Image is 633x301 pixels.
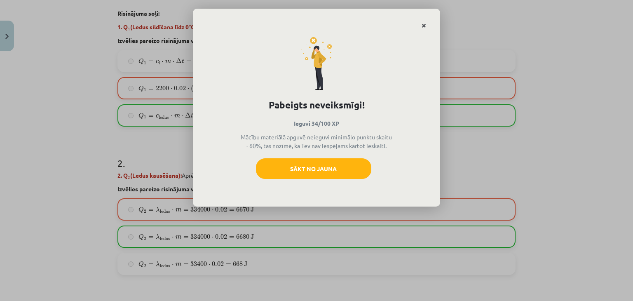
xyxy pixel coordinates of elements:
img: fail-icon-2dff40cce496c8bbe20d0877b3080013ff8af6d729d7a6e6bb932d91c467ac91.svg [301,37,332,90]
a: Close [417,18,431,34]
button: Sākt no jauna [256,158,371,179]
p: Mācību materiālā apguvē neieguvi minimālo punktu skaitu - 60%, tas nozīmē, ka Tev nav iespējams k... [240,133,393,150]
h1: Pabeigts neveiksmīgi! [207,98,426,112]
p: Ieguvi 34/100 XP [207,119,426,128]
